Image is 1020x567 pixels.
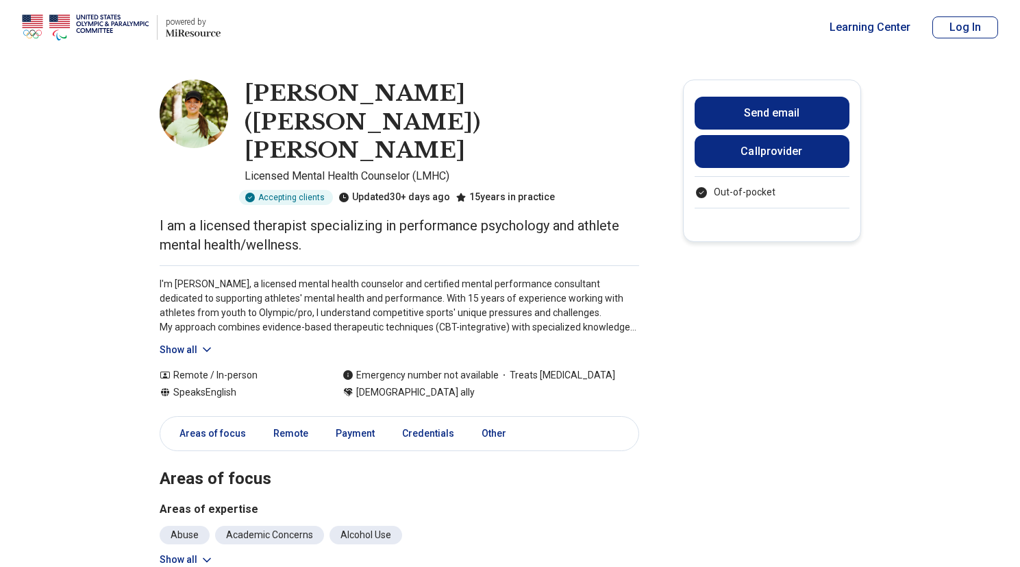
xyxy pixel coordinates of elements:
div: Accepting clients [239,190,333,205]
span: Treats [MEDICAL_DATA] [499,368,615,383]
button: Log In [932,16,998,38]
p: powered by [166,16,221,27]
div: Updated 30+ days ago [338,190,450,205]
a: Areas of focus [163,420,254,448]
li: Abuse [160,526,210,544]
p: I'm [PERSON_NAME], a licensed mental health counselor and certified mental performance consultant... [160,277,639,335]
h3: Areas of expertise [160,501,639,518]
a: Other [473,420,523,448]
h2: Areas of focus [160,435,639,491]
a: Payment [327,420,383,448]
span: [DEMOGRAPHIC_DATA] ally [356,385,475,400]
div: 15 years in practice [456,190,555,205]
ul: Payment options [695,185,849,200]
div: Remote / In-person [160,368,315,383]
h1: [PERSON_NAME] ([PERSON_NAME]) [PERSON_NAME] [245,80,639,165]
a: Credentials [394,420,462,448]
button: Show all [160,553,214,567]
a: Learning Center [830,19,910,36]
button: Show all [160,343,214,357]
a: Remote [265,420,316,448]
p: Licensed Mental Health Counselor (LMHC) [245,168,639,184]
img: Christine Semler, Licensed Mental Health Counselor (LMHC) [160,80,228,148]
button: Send email [695,97,849,130]
a: Home page [22,5,221,49]
div: Speaks English [160,385,315,400]
li: Alcohol Use [329,526,402,544]
button: Callprovider [695,135,849,168]
div: Emergency number not available [343,368,499,383]
li: Academic Concerns [215,526,324,544]
li: Out-of-pocket [695,185,849,200]
p: I am a licensed therapist specializing in performance psychology and athlete mental health/wellness. [160,216,639,254]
